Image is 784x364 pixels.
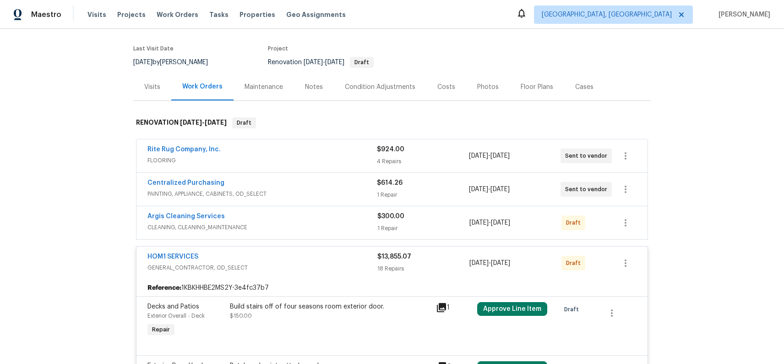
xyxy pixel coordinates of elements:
div: Visits [144,83,160,92]
div: 1KBKHHBE2MS2Y-3e4fc37b7 [136,280,648,296]
span: [DATE] [133,59,152,66]
span: - [304,59,344,66]
a: Argis Cleaning Services [147,213,225,220]
span: Sent to vendor [565,185,611,194]
span: Last Visit Date [133,46,174,51]
div: Maintenance [245,83,283,92]
div: 4 Repairs [377,157,468,166]
span: Decks and Patios [147,303,199,310]
span: Projects [117,10,146,19]
span: Draft [566,259,584,268]
span: GENERAL_CONTRACTOR, OD_SELECT [147,263,377,272]
span: [DATE] [491,260,510,266]
div: Cases [575,83,593,92]
div: Costs [437,83,455,92]
span: $13,855.07 [377,254,411,260]
span: Draft [351,60,373,65]
span: Visits [87,10,106,19]
h6: RENOVATION [136,117,227,128]
span: $924.00 [377,146,404,153]
span: CLEANING, CLEANING_MAINTENANCE [147,223,377,232]
span: Exterior Overall - Deck [147,313,205,319]
div: Photos [477,83,499,92]
div: Notes [305,83,323,92]
a: HOM1 SERVICES [147,254,198,260]
span: [GEOGRAPHIC_DATA], [GEOGRAPHIC_DATA] [542,10,672,19]
span: Sent to vendor [565,151,611,160]
span: [DATE] [491,220,510,226]
a: Rite Rug Company, Inc. [147,146,221,153]
span: $614.26 [377,180,403,186]
span: [DATE] [469,186,488,193]
span: [PERSON_NAME] [715,10,770,19]
span: [DATE] [469,220,489,226]
div: by [PERSON_NAME] [133,57,219,68]
span: Tasks [209,11,229,18]
span: - [469,259,510,268]
span: - [469,185,510,194]
div: Work Orders [182,82,223,91]
span: Work Orders [157,10,198,19]
span: [DATE] [469,153,488,159]
button: Approve Line Item [477,302,547,316]
span: Draft [566,218,584,227]
span: Geo Assignments [286,10,346,19]
a: Centralized Purchasing [147,180,224,186]
div: 1 [436,302,472,313]
span: [DATE] [304,59,323,66]
span: - [469,151,510,160]
span: [DATE] [180,119,202,126]
span: Maestro [31,10,61,19]
b: Reference: [147,283,181,292]
div: 1 Repair [377,224,469,233]
span: Draft [233,118,255,127]
div: RENOVATION [DATE]-[DATE]Draft [133,108,651,138]
span: [DATE] [325,59,344,66]
div: Build stairs off of four seasons room exterior door. [230,302,430,311]
span: - [469,218,510,227]
span: PAINTING, APPLIANCE, CABINETS, OD_SELECT [147,189,377,199]
span: FLOORING [147,156,377,165]
div: Condition Adjustments [345,83,415,92]
span: $300.00 [377,213,404,220]
span: [DATE] [490,153,510,159]
span: Draft [564,305,583,314]
span: [DATE] [469,260,489,266]
div: 1 Repair [377,190,468,199]
span: Renovation [268,59,374,66]
span: Properties [240,10,275,19]
div: 18 Repairs [377,264,469,273]
span: $150.00 [230,313,252,319]
span: [DATE] [490,186,510,193]
span: [DATE] [205,119,227,126]
span: - [180,119,227,126]
span: Project [268,46,288,51]
span: Repair [148,325,174,334]
div: Floor Plans [521,83,553,92]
